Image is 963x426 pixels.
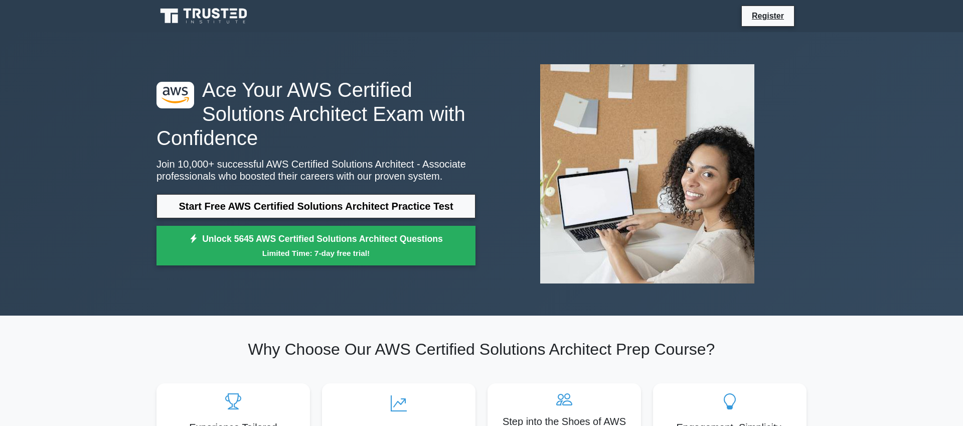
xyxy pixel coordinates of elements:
p: Join 10,000+ successful AWS Certified Solutions Architect - Associate professionals who boosted t... [156,158,475,182]
a: Unlock 5645 AWS Certified Solutions Architect QuestionsLimited Time: 7-day free trial! [156,226,475,266]
a: Register [746,10,790,22]
a: Start Free AWS Certified Solutions Architect Practice Test [156,194,475,218]
h2: Why Choose Our AWS Certified Solutions Architect Prep Course? [156,340,807,359]
h1: Ace Your AWS Certified Solutions Architect Exam with Confidence [156,78,475,150]
small: Limited Time: 7-day free trial! [169,247,463,259]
